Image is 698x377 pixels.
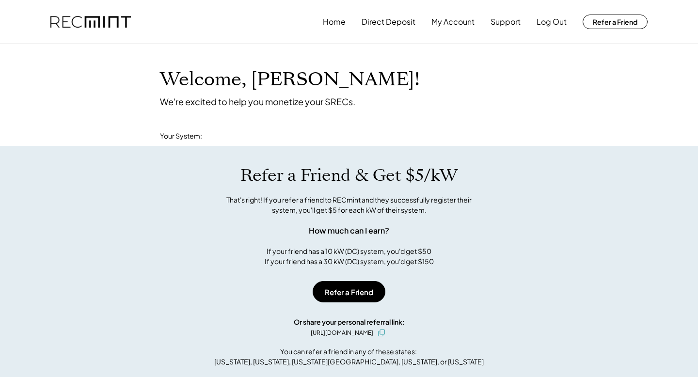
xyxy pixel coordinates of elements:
img: recmint-logotype%403x.png [50,16,131,28]
div: If your friend has a 10 kW (DC) system, you'd get $50 If your friend has a 30 kW (DC) system, you... [265,246,434,267]
div: That's right! If you refer a friend to RECmint and they successfully register their system, you'l... [216,195,482,215]
button: click to copy [376,327,387,339]
button: Refer a Friend [313,281,385,302]
h1: Refer a Friend & Get $5/kW [240,165,458,186]
button: Direct Deposit [362,12,415,31]
button: Log Out [537,12,567,31]
button: Support [491,12,521,31]
div: [URL][DOMAIN_NAME] [311,329,373,337]
div: Or share your personal referral link: [294,317,405,327]
button: Refer a Friend [583,15,648,29]
div: Your System: [160,131,202,141]
div: You can refer a friend in any of these states: [US_STATE], [US_STATE], [US_STATE][GEOGRAPHIC_DATA... [214,346,484,367]
button: My Account [431,12,475,31]
div: How much can I earn? [309,225,389,236]
button: Home [323,12,346,31]
h1: Welcome, [PERSON_NAME]! [160,68,420,91]
div: We're excited to help you monetize your SRECs. [160,96,355,107]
